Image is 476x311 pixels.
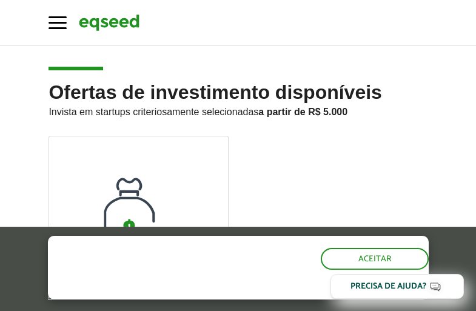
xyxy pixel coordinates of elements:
[49,82,427,136] h2: Ofertas de investimento disponíveis
[48,276,277,299] p: Ao clicar em "aceitar", você aceita nossa .
[48,236,277,273] h5: O site da EqSeed utiliza cookies para melhorar sua navegação.
[48,289,188,299] a: política de privacidade e de cookies
[79,13,139,33] img: EqSeed
[49,103,427,118] p: Invista em startups criteriosamente selecionadas
[321,248,429,270] button: Aceitar
[258,107,347,117] strong: a partir de R$ 5.000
